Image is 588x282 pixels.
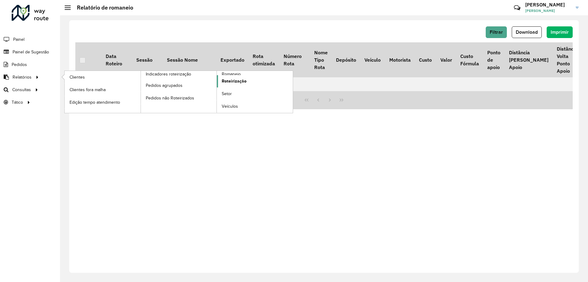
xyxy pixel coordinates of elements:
[146,95,194,101] span: Pedidos não Roteirizados
[217,100,293,113] a: Veículos
[217,88,293,100] a: Setor
[486,26,507,38] button: Filtrar
[525,8,571,14] span: [PERSON_NAME]
[132,42,163,77] th: Sessão
[70,74,85,80] span: Clientes
[12,61,27,68] span: Pedidos
[12,99,23,106] span: Tático
[163,42,216,77] th: Sessão Nome
[71,4,133,11] h2: Relatório de romaneio
[551,29,569,35] span: Imprimir
[511,1,524,14] a: Contato Rápido
[512,26,542,38] button: Download
[516,29,538,35] span: Download
[415,42,436,77] th: Custo
[141,92,217,104] a: Pedidos não Roteirizados
[552,42,582,77] th: Distância Volta Ponto Apoio
[13,74,32,80] span: Relatórios
[70,99,120,106] span: Edição tempo atendimento
[65,96,141,108] a: Edição tempo atendimento
[65,83,141,96] a: Clientes fora malha
[456,42,483,77] th: Custo Fórmula
[483,42,505,77] th: Ponto de apoio
[13,49,49,55] span: Painel de Sugestão
[525,2,571,8] h3: [PERSON_NAME]
[101,42,132,77] th: Data Roteiro
[222,78,247,84] span: Roteirização
[310,42,332,77] th: Nome Tipo Rota
[65,71,141,83] a: Clientes
[436,42,456,77] th: Valor
[222,103,238,110] span: Veículos
[505,42,552,77] th: Distância [PERSON_NAME] Apoio
[279,42,310,77] th: Número Rota
[146,71,191,77] span: Indicadores roteirização
[146,82,183,89] span: Pedidos agrupados
[490,29,503,35] span: Filtrar
[217,75,293,87] a: Roteirização
[385,42,415,77] th: Motorista
[141,79,217,91] a: Pedidos agrupados
[248,42,279,77] th: Rota otimizada
[222,71,241,77] span: Romaneio
[547,26,573,38] button: Imprimir
[332,42,360,77] th: Depósito
[222,91,232,97] span: Setor
[65,71,217,113] a: Indicadores roteirização
[70,87,106,93] span: Clientes fora malha
[216,42,248,77] th: Exportado
[360,42,385,77] th: Veículo
[141,71,293,113] a: Romaneio
[12,87,31,93] span: Consultas
[13,36,24,43] span: Painel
